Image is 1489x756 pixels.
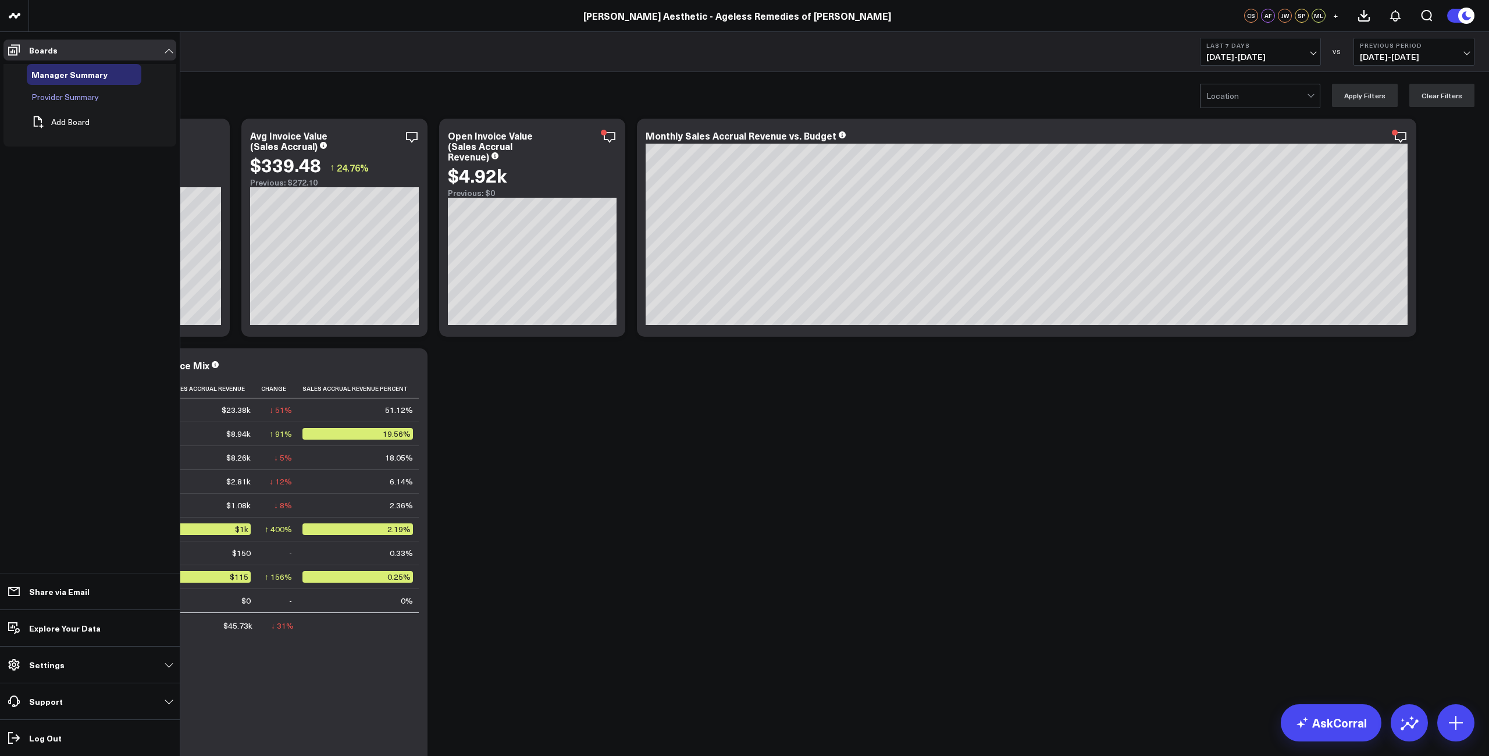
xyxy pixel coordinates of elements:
[226,452,251,463] div: $8.26k
[222,404,251,416] div: $23.38k
[269,428,292,440] div: ↑ 91%
[1244,9,1258,23] div: CS
[302,428,413,440] div: 19.56%
[1295,9,1309,23] div: SP
[302,571,413,583] div: 0.25%
[169,379,261,398] th: Sales Accrual Revenue
[31,92,99,102] a: Provider Summary
[1360,42,1468,49] b: Previous Period
[1206,52,1315,62] span: [DATE] - [DATE]
[31,70,108,79] a: Manager Summary
[390,476,413,487] div: 6.14%
[1360,52,1468,62] span: [DATE] - [DATE]
[169,571,251,583] div: $115
[1409,84,1474,107] button: Clear Filters
[250,178,419,187] div: Previous: $272.10
[1200,38,1321,66] button: Last 7 Days[DATE]-[DATE]
[448,188,617,198] div: Previous: $0
[261,379,302,398] th: Change
[226,476,251,487] div: $2.81k
[223,620,252,632] div: $45.73k
[29,45,58,55] p: Boards
[1312,9,1326,23] div: ML
[269,404,292,416] div: ↓ 51%
[241,595,251,607] div: $0
[390,500,413,511] div: 2.36%
[289,595,292,607] div: -
[29,623,101,633] p: Explore Your Data
[29,587,90,596] p: Share via Email
[1327,48,1348,55] div: VS
[302,523,413,535] div: 2.19%
[448,129,533,163] div: Open Invoice Value (Sales Accrual Revenue)
[1261,9,1275,23] div: AF
[27,109,90,135] button: Add Board
[265,571,292,583] div: ↑ 156%
[232,547,251,559] div: $150
[289,547,292,559] div: -
[250,154,321,175] div: $339.48
[226,500,251,511] div: $1.08k
[169,523,251,535] div: $1k
[1206,42,1315,49] b: Last 7 Days
[269,476,292,487] div: ↓ 12%
[250,129,327,152] div: Avg Invoice Value (Sales Accrual)
[3,728,176,748] a: Log Out
[583,9,891,22] a: [PERSON_NAME] Aesthetic - Ageless Remedies of [PERSON_NAME]
[385,452,413,463] div: 18.05%
[274,500,292,511] div: ↓ 8%
[1353,38,1474,66] button: Previous Period[DATE]-[DATE]
[330,160,334,175] span: ↑
[1333,12,1338,20] span: +
[337,161,369,174] span: 24.76%
[31,69,108,80] span: Manager Summary
[390,547,413,559] div: 0.33%
[1328,9,1342,23] button: +
[302,379,423,398] th: Sales Accrual Revenue Percent
[29,660,65,669] p: Settings
[1281,704,1381,741] a: AskCorral
[29,733,62,743] p: Log Out
[226,428,251,440] div: $8.94k
[274,452,292,463] div: ↓ 5%
[385,404,413,416] div: 51.12%
[1332,84,1398,107] button: Apply Filters
[646,129,836,142] div: Monthly Sales Accrual Revenue vs. Budget
[29,697,63,706] p: Support
[448,165,507,186] div: $4.92k
[1278,9,1292,23] div: JW
[271,620,294,632] div: ↓ 31%
[265,523,292,535] div: ↑ 400%
[401,595,413,607] div: 0%
[31,91,99,102] span: Provider Summary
